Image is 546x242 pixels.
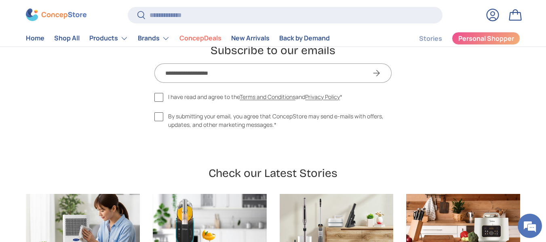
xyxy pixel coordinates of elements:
[26,31,44,46] a: Home
[4,158,154,187] textarea: Type your message and hit 'Enter'
[458,36,514,42] span: Personal Shopper
[26,9,86,21] img: ConcepStore
[240,93,295,101] a: Terms and Conditions
[133,30,175,46] summary: Brands
[133,4,152,23] div: Minimize live chat window
[231,31,270,46] a: New Arrivals
[419,31,442,46] a: Stories
[42,45,136,56] div: Chat with us now
[104,43,443,58] h2: Subscribe to our emails
[168,112,392,129] span: By submitting your email, you agree that ConcepStore may send e-mails with offers, updates, and o...
[209,166,337,181] h2: Check our Latest Stories
[26,30,330,46] nav: Primary
[179,31,221,46] a: ConcepDeals
[84,30,133,46] summary: Products
[452,32,520,45] a: Personal Shopper
[47,71,112,152] span: We're online!
[279,31,330,46] a: Back by Demand
[400,30,520,46] nav: Secondary
[54,31,80,46] a: Shop All
[168,93,342,101] span: I have read and agree to the and *
[305,93,340,101] a: Privacy Policy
